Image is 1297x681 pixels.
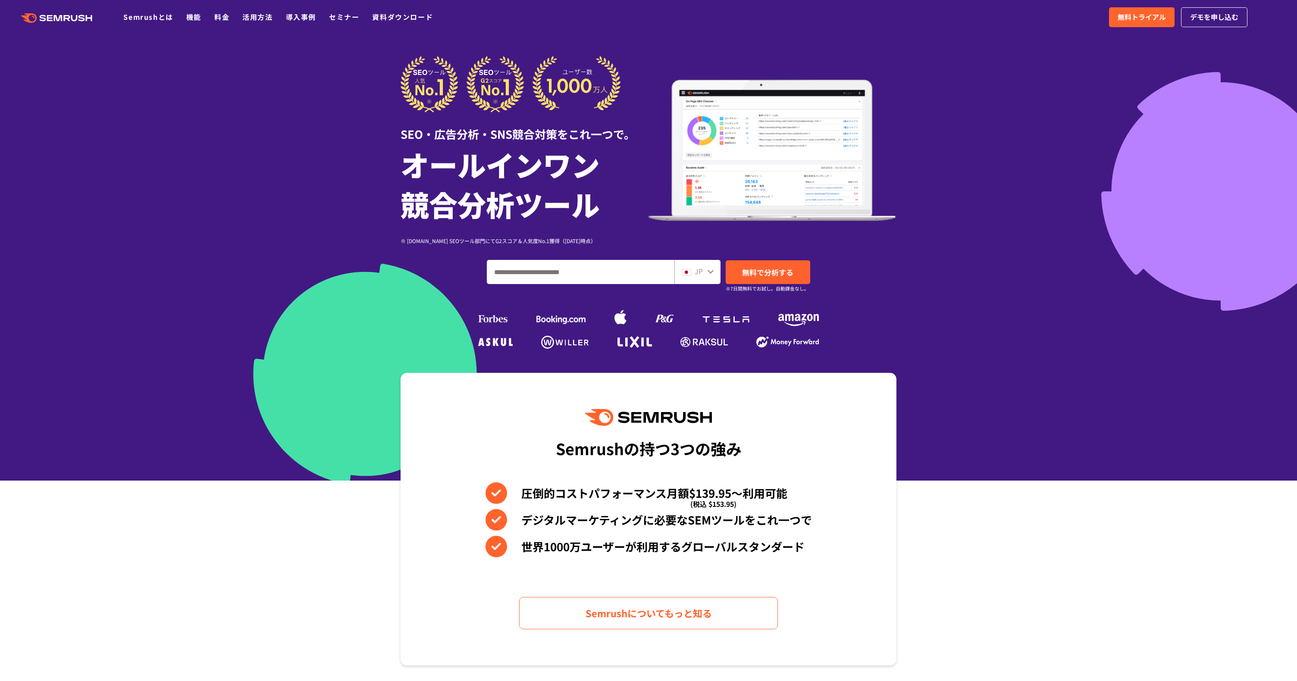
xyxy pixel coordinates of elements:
[401,237,648,245] div: ※ [DOMAIN_NAME] SEOツール部門にてG2スコア＆人気度No.1獲得（[DATE]時点）
[401,112,648,142] div: SEO・広告分析・SNS競合対策をこれ一つで。
[695,266,703,276] span: JP
[1181,7,1247,27] a: デモを申し込む
[690,493,736,515] span: (税込 $153.95)
[286,12,316,22] a: 導入事例
[556,432,742,464] div: Semrushの持つ3つの強み
[486,482,812,504] li: 圧倒的コストパフォーマンス月額$139.95〜利用可能
[586,606,712,621] span: Semrushについてもっと知る
[1118,12,1166,23] span: 無料トライアル
[1109,7,1175,27] a: 無料トライアル
[726,260,810,284] a: 無料で分析する
[726,284,809,293] small: ※7日間無料でお試し。自動課金なし。
[585,409,712,426] img: Semrush
[401,144,648,224] h1: オールインワン 競合分析ツール
[519,597,778,629] a: Semrushについてもっと知る
[486,536,812,557] li: 世界1000万ユーザーが利用するグローバルスタンダード
[372,12,433,22] a: 資料ダウンロード
[487,260,674,284] input: ドメイン、キーワードまたはURLを入力してください
[1190,12,1238,23] span: デモを申し込む
[123,12,173,22] a: Semrushとは
[214,12,229,22] a: 料金
[486,509,812,531] li: デジタルマーケティングに必要なSEMツールをこれ一つで
[329,12,359,22] a: セミナー
[742,267,793,278] span: 無料で分析する
[186,12,201,22] a: 機能
[242,12,273,22] a: 活用方法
